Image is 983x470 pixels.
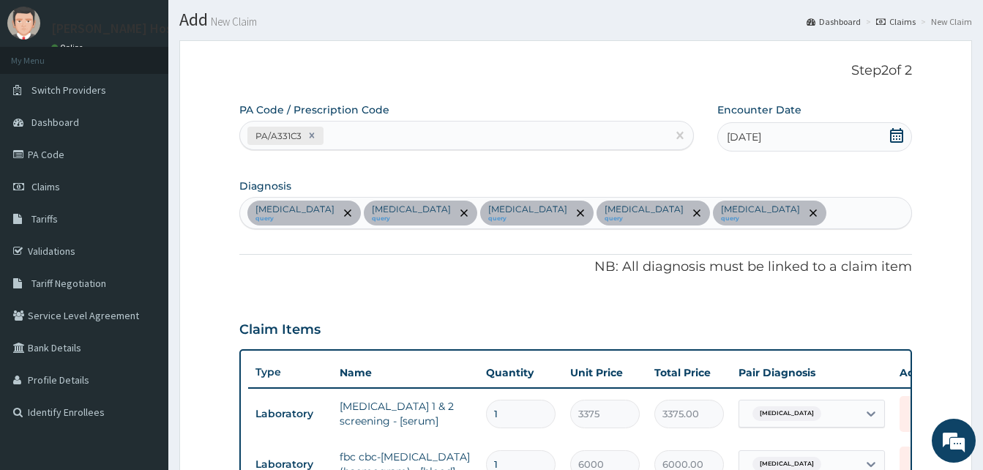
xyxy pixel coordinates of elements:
[248,400,332,428] td: Laboratory
[807,15,861,28] a: Dashboard
[488,204,567,215] p: [MEDICAL_DATA]
[690,206,703,220] span: remove selection option
[721,204,800,215] p: [MEDICAL_DATA]
[457,206,471,220] span: remove selection option
[488,215,567,223] small: query
[372,204,451,215] p: [MEDICAL_DATA]
[51,42,86,53] a: Online
[892,358,965,387] th: Actions
[721,215,800,223] small: query
[31,116,79,129] span: Dashboard
[717,102,801,117] label: Encounter Date
[7,314,279,365] textarea: Type your message and hit 'Enter'
[51,22,198,35] p: [PERSON_NAME] Hospital
[31,180,60,193] span: Claims
[731,358,892,387] th: Pair Diagnosis
[341,206,354,220] span: remove selection option
[807,206,820,220] span: remove selection option
[332,358,479,387] th: Name
[248,359,332,386] th: Type
[876,15,916,28] a: Claims
[605,204,684,215] p: [MEDICAL_DATA]
[563,358,647,387] th: Unit Price
[239,258,912,277] p: NB: All diagnosis must be linked to a claim item
[752,406,821,421] span: [MEDICAL_DATA]
[31,212,58,225] span: Tariffs
[240,7,275,42] div: Minimize live chat window
[917,15,972,28] li: New Claim
[7,7,40,40] img: User Image
[179,10,972,29] h1: Add
[647,358,731,387] th: Total Price
[372,215,451,223] small: query
[239,63,912,79] p: Step 2 of 2
[727,130,761,144] span: [DATE]
[574,206,587,220] span: remove selection option
[332,392,479,436] td: [MEDICAL_DATA] 1 & 2 screening - [serum]
[479,358,563,387] th: Quantity
[251,127,304,144] div: PA/A331C3
[31,277,106,290] span: Tariff Negotiation
[255,204,334,215] p: [MEDICAL_DATA]
[208,16,257,27] small: New Claim
[605,215,684,223] small: query
[239,179,291,193] label: Diagnosis
[239,322,321,338] h3: Claim Items
[76,82,246,101] div: Chat with us now
[239,102,389,117] label: PA Code / Prescription Code
[27,73,59,110] img: d_794563401_company_1708531726252_794563401
[31,83,106,97] span: Switch Providers
[255,215,334,223] small: query
[85,141,202,289] span: We're online!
